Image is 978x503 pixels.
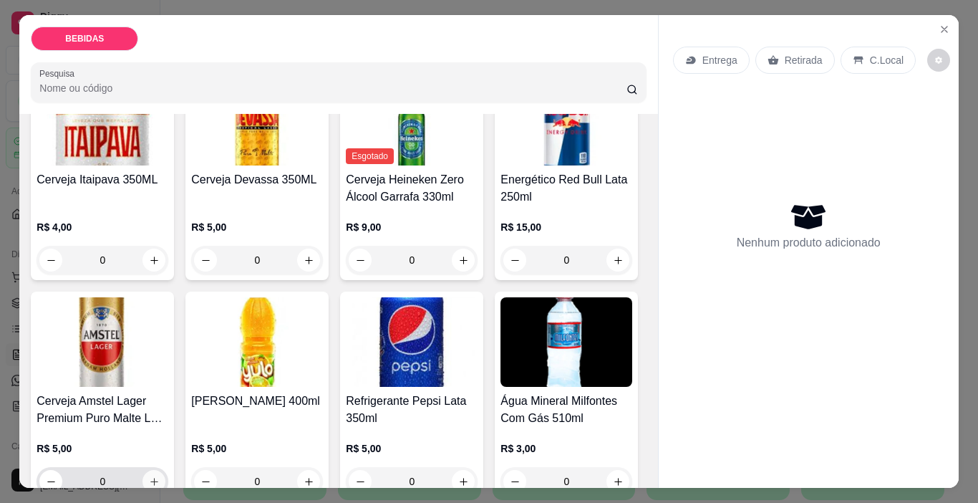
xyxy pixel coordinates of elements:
[191,297,323,387] img: product-image
[37,76,168,166] img: product-image
[346,220,478,234] p: R$ 9,00
[346,76,478,166] img: product-image
[349,470,372,493] button: decrease-product-quantity
[37,171,168,188] h4: Cerveja Itaipava 350ML
[297,249,320,272] button: increase-product-quantity
[500,297,632,387] img: product-image
[503,470,526,493] button: decrease-product-quantity
[39,249,62,272] button: decrease-product-quantity
[500,441,632,456] p: R$ 3,00
[39,81,626,95] input: Pesquisa
[346,297,478,387] img: product-image
[37,297,168,387] img: product-image
[191,171,323,188] h4: Cerveja Devassa 350ML
[452,249,475,272] button: increase-product-quantity
[142,249,165,272] button: increase-product-quantity
[346,171,478,206] h4: Cerveja Heineken Zero Álcool Garrafa 330ml
[452,470,475,493] button: increase-product-quantity
[346,441,478,456] p: R$ 5,00
[933,18,956,41] button: Close
[191,393,323,410] h4: [PERSON_NAME] 400ml
[37,441,168,456] p: R$ 5,00
[500,171,632,206] h4: Energético Red Bull Lata 250ml
[191,220,323,234] p: R$ 5,00
[346,393,478,427] h4: Refrigerante Pepsi Lata 350ml
[737,234,881,251] p: Nenhum produto adicionado
[194,470,217,493] button: decrease-product-quantity
[65,33,104,44] p: BEBIDAS
[191,76,323,166] img: product-image
[702,53,737,67] p: Entrega
[503,249,526,272] button: decrease-product-quantity
[346,148,394,164] span: Esgotado
[606,470,629,493] button: increase-product-quantity
[297,470,320,493] button: increase-product-quantity
[349,249,372,272] button: decrease-product-quantity
[606,249,629,272] button: increase-product-quantity
[500,76,632,166] img: product-image
[500,393,632,427] h4: Água Mineral Milfontes Com Gás 510ml
[39,470,62,493] button: decrease-product-quantity
[39,67,79,80] label: Pesquisa
[194,249,217,272] button: decrease-product-quantity
[37,393,168,427] h4: Cerveja Amstel Lager Premium Puro Malte Lata 350ml
[870,53,904,67] p: C.Local
[927,49,950,72] button: decrease-product-quantity
[37,220,168,234] p: R$ 4,00
[142,470,165,493] button: increase-product-quantity
[191,441,323,456] p: R$ 5,00
[785,53,823,67] p: Retirada
[500,220,632,234] p: R$ 15,00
